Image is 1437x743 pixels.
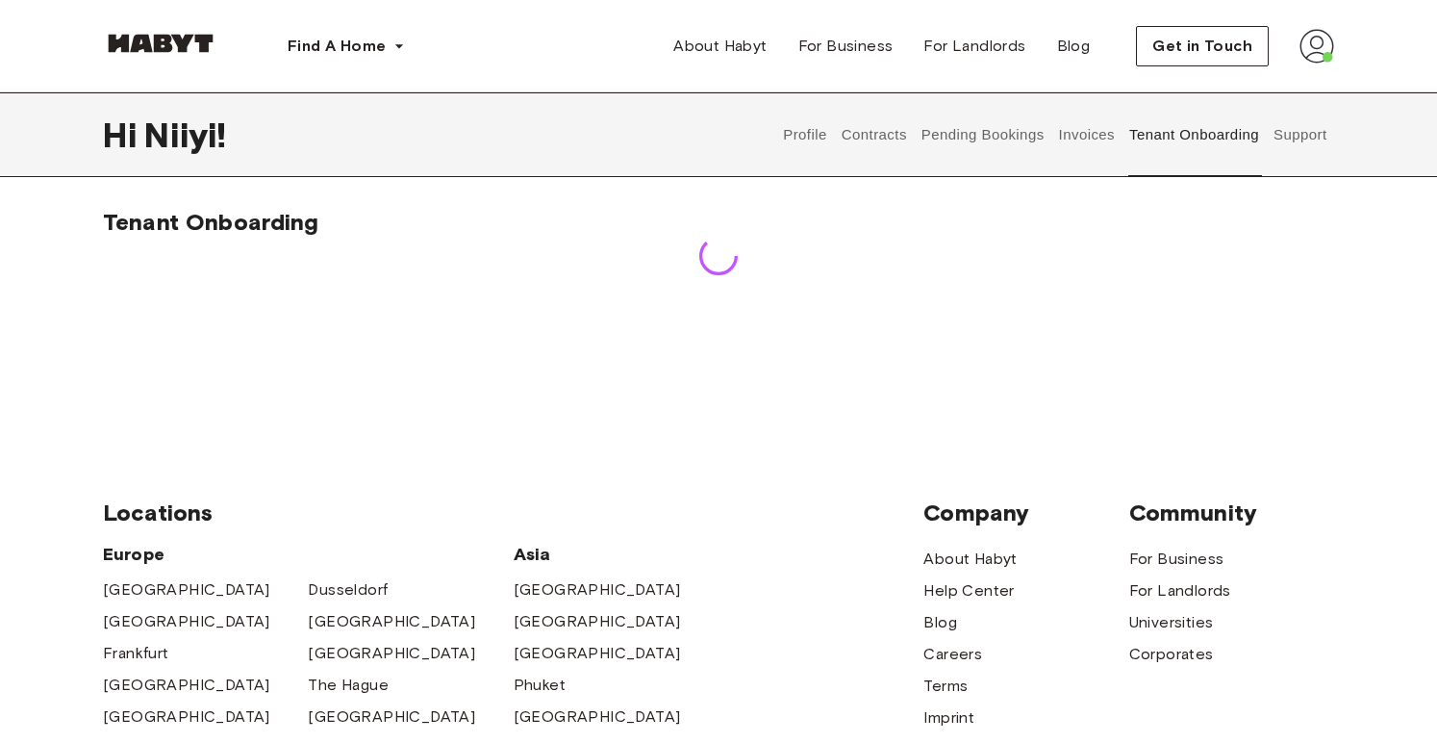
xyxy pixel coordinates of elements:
button: Find A Home [272,27,420,65]
span: Find A Home [288,35,386,58]
span: Hi [103,115,144,155]
a: Blog [1042,27,1106,65]
a: [GEOGRAPHIC_DATA] [514,642,681,665]
a: The Hague [308,674,389,697]
a: About Habyt [923,548,1017,571]
img: Habyt [103,34,218,53]
a: [GEOGRAPHIC_DATA] [308,610,475,633]
a: [GEOGRAPHIC_DATA] [103,578,270,602]
span: About Habyt [673,35,767,58]
span: Tenant Onboarding [103,208,319,236]
a: For Landlords [1129,579,1231,602]
a: Careers [923,643,982,666]
button: Get in Touch [1136,26,1269,66]
a: Corporates [1129,643,1214,666]
button: Contracts [839,92,909,177]
a: [GEOGRAPHIC_DATA] [308,642,475,665]
a: Frankfurt [103,642,169,665]
a: Dusseldorf [308,578,388,602]
button: Support [1271,92,1329,177]
a: [GEOGRAPHIC_DATA] [103,674,270,697]
img: avatar [1299,29,1334,64]
a: For Business [783,27,909,65]
a: Terms [923,675,968,698]
span: Asia [514,543,718,566]
a: For Landlords [908,27,1041,65]
span: For Business [798,35,894,58]
a: [GEOGRAPHIC_DATA] [103,705,270,729]
a: Universities [1129,611,1214,634]
div: user profile tabs [776,92,1334,177]
button: Pending Bookings [919,92,1046,177]
a: [GEOGRAPHIC_DATA] [308,705,475,729]
button: Tenant Onboarding [1127,92,1262,177]
button: Profile [781,92,830,177]
a: [GEOGRAPHIC_DATA] [514,705,681,729]
span: For Landlords [923,35,1025,58]
a: Imprint [923,706,974,730]
span: Niiyi ! [144,115,226,155]
a: For Business [1129,548,1224,571]
span: Locations [103,499,923,527]
span: Europe [103,543,514,566]
span: Blog [1057,35,1091,58]
a: [GEOGRAPHIC_DATA] [103,610,270,633]
a: Help Center [923,579,1014,602]
span: Get in Touch [1152,35,1252,58]
a: [GEOGRAPHIC_DATA] [514,578,681,602]
button: Invoices [1056,92,1117,177]
a: [GEOGRAPHIC_DATA] [514,610,681,633]
a: About Habyt [658,27,782,65]
span: Community [1129,499,1334,527]
a: Phuket [514,674,566,697]
a: Blog [923,611,957,634]
span: Company [923,499,1128,527]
